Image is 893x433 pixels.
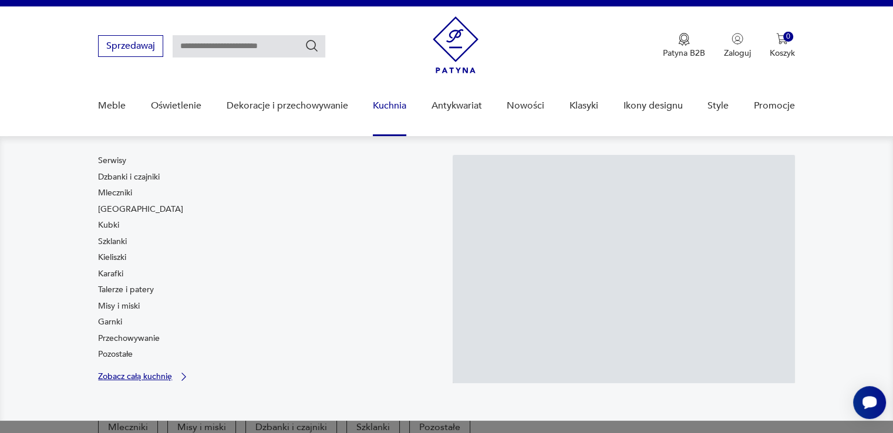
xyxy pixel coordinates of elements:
[507,83,544,128] a: Nowości
[663,33,705,59] a: Ikona medaluPatyna B2B
[98,43,163,51] a: Sprzedawaj
[98,300,140,312] a: Misy i miski
[98,155,126,167] a: Serwisy
[433,16,478,73] img: Patyna - sklep z meblami i dekoracjami vintage
[432,83,482,128] a: Antykwariat
[98,204,183,215] a: [GEOGRAPHIC_DATA]
[663,33,705,59] button: Patyna B2B
[98,268,123,280] a: Karafki
[226,83,348,128] a: Dekoracje i przechowywanie
[724,33,751,59] button: Zaloguj
[98,236,127,248] a: Szklanki
[98,219,119,231] a: Kubki
[98,349,133,360] a: Pozostałe
[732,33,743,45] img: Ikonka użytkownika
[98,333,160,344] a: Przechowywanie
[305,39,319,53] button: Szukaj
[724,48,751,59] p: Zaloguj
[98,284,154,296] a: Talerze i patery
[151,83,201,128] a: Oświetlenie
[776,33,788,45] img: Ikona koszyka
[570,83,598,128] a: Klasyki
[663,48,705,59] p: Patyna B2B
[623,83,682,128] a: Ikony designu
[98,252,126,263] a: Kieliszki
[98,83,126,128] a: Meble
[98,373,172,380] p: Zobacz całą kuchnię
[98,171,160,183] a: Dzbanki i czajniki
[770,33,795,59] button: 0Koszyk
[853,386,886,419] iframe: Smartsupp widget button
[98,371,190,383] a: Zobacz całą kuchnię
[373,83,406,128] a: Kuchnia
[678,33,690,46] img: Ikona medalu
[98,187,132,199] a: Mleczniki
[707,83,729,128] a: Style
[98,35,163,57] button: Sprzedawaj
[783,32,793,42] div: 0
[770,48,795,59] p: Koszyk
[98,316,122,328] a: Garnki
[754,83,795,128] a: Promocje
